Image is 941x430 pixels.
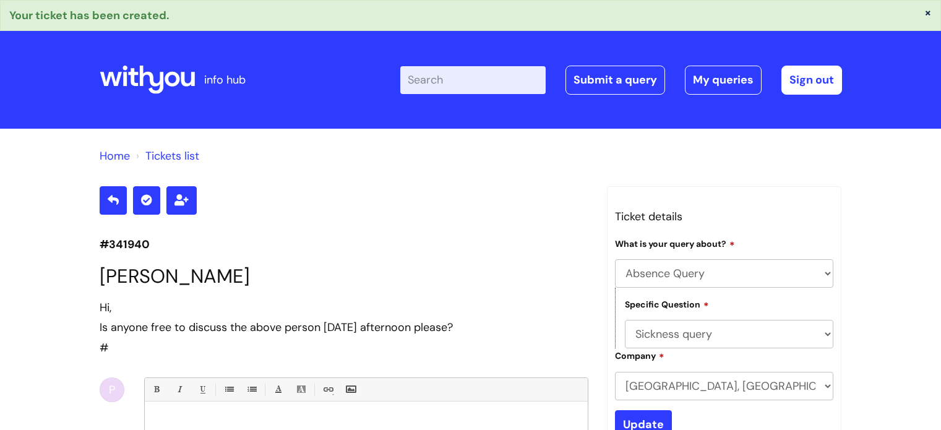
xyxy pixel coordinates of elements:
[781,66,842,94] a: Sign out
[400,66,842,94] div: | -
[100,298,588,317] div: Hi,
[100,265,588,288] h1: [PERSON_NAME]
[400,66,546,93] input: Search
[204,70,246,90] p: info hub
[100,298,588,358] div: #
[133,146,199,166] li: Tickets list
[145,148,199,163] a: Tickets list
[924,7,932,18] button: ×
[625,298,709,310] label: Specific Question
[171,382,187,397] a: Italic (Ctrl-I)
[100,146,130,166] li: Solution home
[100,317,588,337] div: Is anyone free to discuss the above person [DATE] afternoon please?
[565,66,665,94] a: Submit a query
[100,234,588,254] p: #341940
[100,148,130,163] a: Home
[343,382,358,397] a: Insert Image...
[194,382,210,397] a: Underline(Ctrl-U)
[615,349,664,361] label: Company
[615,237,735,249] label: What is your query about?
[221,382,236,397] a: • Unordered List (Ctrl-Shift-7)
[244,382,259,397] a: 1. Ordered List (Ctrl-Shift-8)
[615,207,834,226] h3: Ticket details
[100,377,124,402] div: P
[270,382,286,397] a: Font Color
[685,66,762,94] a: My queries
[148,382,164,397] a: Bold (Ctrl-B)
[293,382,309,397] a: Back Color
[320,382,335,397] a: Link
